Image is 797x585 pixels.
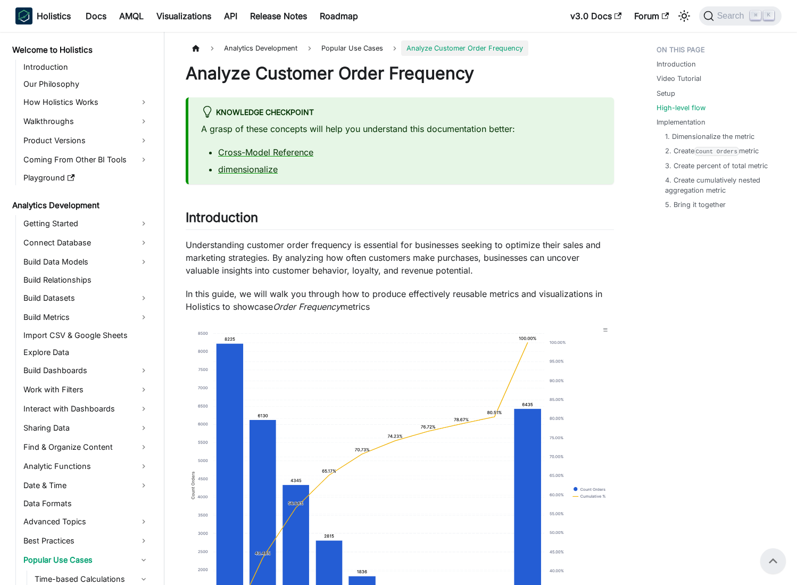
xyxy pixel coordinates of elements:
a: Visualizations [150,7,218,24]
code: Count Orders [694,147,739,156]
kbd: ⌘ [750,11,761,20]
a: 3. Create percent of total metric [665,161,768,171]
a: API [218,7,244,24]
nav: Breadcrumbs [186,40,614,56]
a: AMQL [113,7,150,24]
a: Setup [657,88,675,98]
a: Date & Time [20,477,152,494]
a: Cross-Model Reference [218,147,313,158]
h1: Analyze Customer Order Frequency [186,63,614,84]
span: Popular Use Cases [316,40,388,56]
nav: Docs sidebar [5,32,164,585]
a: Connect Database [20,234,152,251]
a: Release Notes [244,7,313,24]
a: Interact with Dashboards [20,400,152,417]
h2: Introduction [186,210,614,230]
a: Build Datasets [20,290,152,307]
a: 4. Create cumulatively nested aggregation metric [665,175,771,195]
b: Holistics [37,10,71,22]
a: Forum [628,7,675,24]
a: Analytics Development [9,198,152,213]
a: Video Tutorial [657,73,701,84]
a: Popular Use Cases [20,551,152,568]
a: Find & Organize Content [20,439,152,456]
a: High-level flow [657,103,705,113]
a: 2. CreateCount Ordersmetric [665,146,759,156]
a: Home page [186,40,206,56]
div: Knowledge Checkpoint [201,106,601,120]
a: Import CSV & Google Sheets [20,328,152,343]
a: Docs [79,7,113,24]
a: Playground [20,170,152,185]
em: Order Frequency [273,301,341,312]
kbd: K [763,11,774,20]
a: Build Data Models [20,253,152,270]
a: Advanced Topics [20,513,152,530]
button: Switch between dark and light mode (currently light mode) [676,7,693,24]
a: Data Formats [20,496,152,511]
a: Sharing Data [20,419,152,436]
span: Analyze Customer Order Frequency [401,40,528,56]
button: Scroll back to top [760,548,786,574]
a: dimensionalize [218,164,278,175]
a: Work with Filters [20,381,152,398]
span: Search [714,11,751,21]
a: v3.0 Docs [564,7,628,24]
a: Analytic Functions [20,458,152,475]
span: Analytics Development [219,40,303,56]
p: Understanding customer order frequency is essential for businesses seeking to optimize their sale... [186,238,614,277]
a: Product Versions [20,132,152,149]
p: A grasp of these concepts will help you understand this documentation better: [201,122,601,135]
a: Our Philosophy [20,77,152,92]
a: HolisticsHolistics [15,7,71,24]
a: Build Metrics [20,309,152,326]
p: In this guide, we will walk you through how to produce effectively reusable metrics and visualiza... [186,287,614,313]
a: Welcome to Holistics [9,43,152,57]
a: Best Practices [20,532,152,549]
a: 5. Bring it together [665,200,726,210]
a: Roadmap [313,7,364,24]
a: Explore Data [20,345,152,360]
a: Coming From Other BI Tools [20,151,152,168]
a: Build Relationships [20,273,152,287]
a: How Holistics Works [20,94,152,111]
a: Introduction [657,59,696,69]
button: Search (Command+K) [699,6,782,26]
a: Implementation [657,117,705,127]
a: Introduction [20,60,152,75]
a: Walkthroughs [20,113,152,130]
a: Build Dashboards [20,362,152,379]
a: 1. Dimensionalize the metric [665,131,754,142]
img: Holistics [15,7,32,24]
a: Getting Started [20,215,152,232]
